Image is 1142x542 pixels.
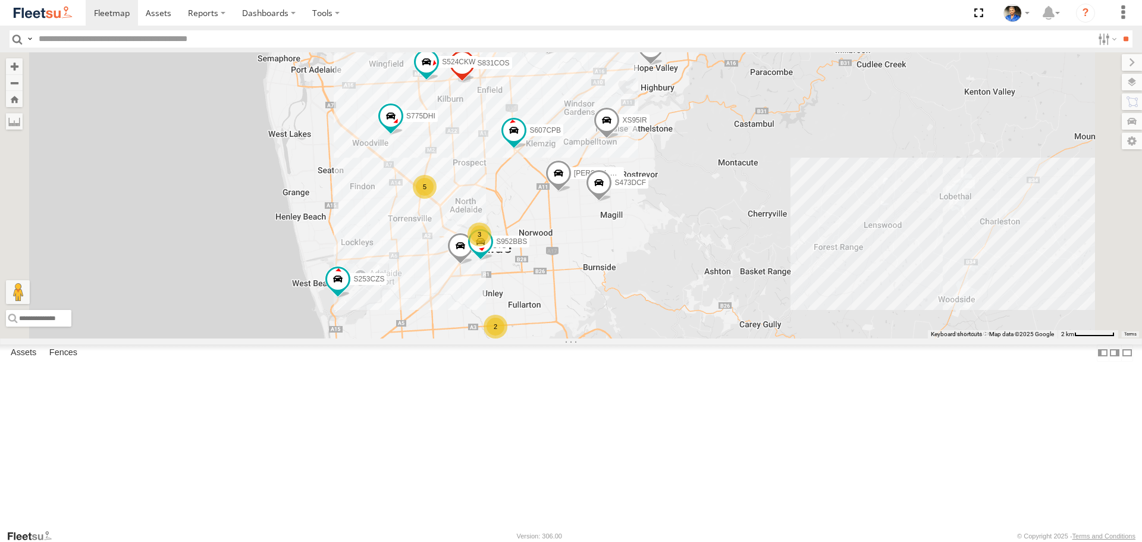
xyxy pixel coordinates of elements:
div: 5 [413,175,437,199]
label: Search Query [25,30,34,48]
button: Map scale: 2 km per 64 pixels [1058,330,1118,339]
span: S473DCF [614,178,646,187]
span: S831COS [478,59,510,68]
span: S253CZS [353,275,384,284]
img: fleetsu-logo-horizontal.svg [12,5,74,21]
i: ? [1076,4,1095,23]
div: 2 [484,315,507,339]
div: Matt Draper [999,4,1034,22]
label: Map Settings [1122,133,1142,149]
span: XS95IR [622,116,647,124]
label: Dock Summary Table to the Left [1097,344,1109,362]
label: Hide Summary Table [1121,344,1133,362]
div: Version: 306.00 [517,532,562,540]
span: [PERSON_NAME] [574,170,633,178]
a: Terms and Conditions [1072,532,1135,540]
button: Drag Pegman onto the map to open Street View [6,280,30,304]
label: Measure [6,113,23,130]
button: Keyboard shortcuts [931,330,982,339]
span: S775DHI [406,112,435,120]
label: Assets [5,345,42,362]
div: 3 [468,223,491,246]
label: Fences [43,345,83,362]
button: Zoom out [6,74,23,91]
span: S524CKW [442,58,475,66]
span: 2 km [1061,331,1074,337]
span: S607CPB [529,126,561,134]
a: Terms (opens in new tab) [1124,331,1137,336]
label: Dock Summary Table to the Right [1109,344,1121,362]
a: Visit our Website [7,530,61,542]
span: Map data ©2025 Google [989,331,1054,337]
button: Zoom in [6,58,23,74]
button: Zoom Home [6,91,23,107]
label: Search Filter Options [1093,30,1119,48]
span: S952BBS [496,237,527,246]
div: © Copyright 2025 - [1017,532,1135,540]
